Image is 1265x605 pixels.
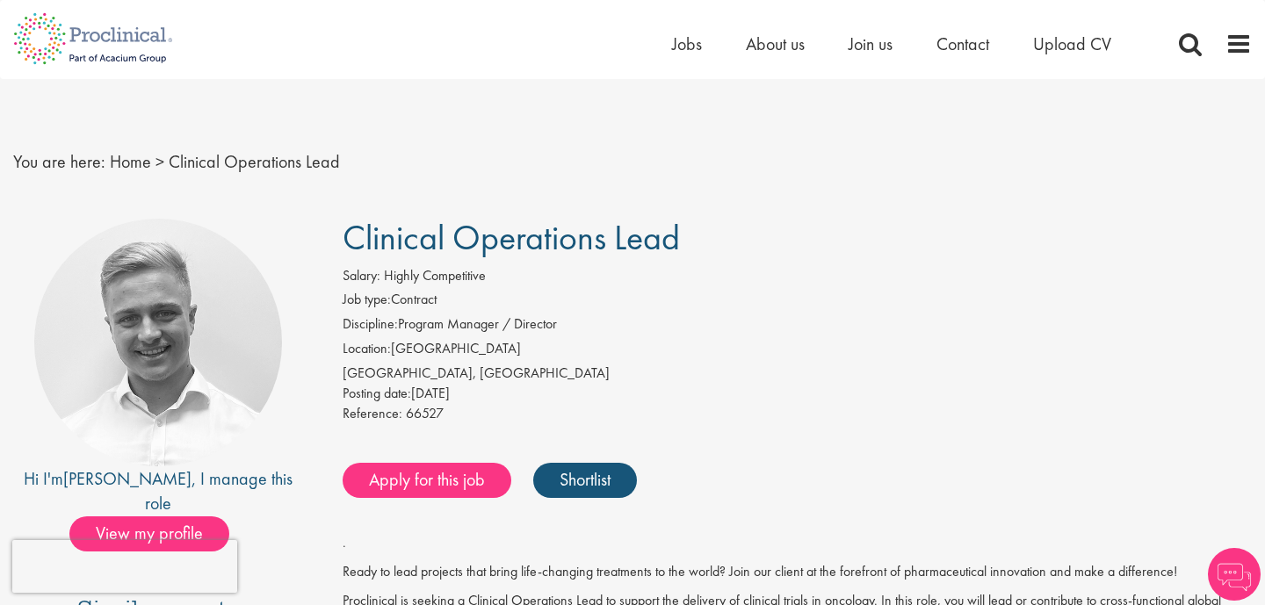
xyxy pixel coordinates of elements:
a: Apply for this job [343,463,511,498]
div: [DATE] [343,384,1252,404]
span: 66527 [406,404,444,422]
span: > [155,150,164,173]
p: . [343,533,1252,553]
a: Join us [849,32,893,55]
div: Hi I'm , I manage this role [13,466,303,516]
a: About us [746,32,805,55]
a: View my profile [69,520,247,543]
a: Shortlist [533,463,637,498]
img: imeage of recruiter Joshua Bye [34,219,282,466]
label: Location: [343,339,391,359]
label: Reference: [343,404,402,424]
label: Discipline: [343,314,398,335]
span: Clinical Operations Lead [169,150,340,173]
img: Chatbot [1208,548,1261,601]
span: Posting date: [343,384,411,402]
div: [GEOGRAPHIC_DATA], [GEOGRAPHIC_DATA] [343,364,1252,384]
a: Jobs [672,32,702,55]
iframe: reCAPTCHA [12,540,237,593]
span: Clinical Operations Lead [343,215,680,260]
a: breadcrumb link [110,150,151,173]
span: Highly Competitive [384,266,486,284]
a: [PERSON_NAME] [63,467,192,490]
span: You are here: [13,150,105,173]
li: [GEOGRAPHIC_DATA] [343,339,1252,364]
span: View my profile [69,516,229,551]
a: Upload CV [1033,32,1111,55]
label: Salary: [343,266,380,286]
a: Contact [936,32,989,55]
li: Contract [343,290,1252,314]
p: Ready to lead projects that bring life-changing treatments to the world? Join our client at the f... [343,562,1252,582]
label: Job type: [343,290,391,310]
li: Program Manager / Director [343,314,1252,339]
